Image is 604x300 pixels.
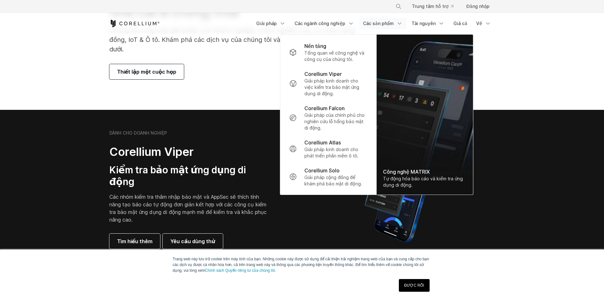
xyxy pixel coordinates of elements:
[304,71,342,77] font: Corellium Viper
[466,3,490,9] font: Đăng nhập
[383,176,463,188] font: Tự động hóa báo cáo và kiểm tra ứng dụng di động.
[284,38,373,66] a: Nền tảng Tổng quan về công nghệ và công cụ của chúng tôi.
[284,135,373,163] a: Corellium Atlas Giải pháp kinh doanh cho phát triển phần mềm ô tô.
[117,238,153,244] font: Tìm hiểu thêm
[109,20,160,27] a: Trang chủ Corellium
[109,234,160,249] a: Tìm hiểu thêm
[170,238,215,244] font: Yêu cầu dùng thử
[117,69,177,75] font: Thiết lập một cuộc họp
[383,169,430,175] font: Công nghệ MATRIX
[453,21,467,26] font: Giá cả
[304,175,362,186] font: Giải pháp cộng đồng để khám phá bảo mật di động.
[412,3,448,9] font: Trung tâm hỗ trợ
[304,112,365,130] font: Giải pháp của chính phủ cho nghiên cứu lỗ hổng bảo mật di động.
[304,43,326,49] font: Nền tảng
[256,21,277,26] font: Giải pháp
[304,78,359,96] font: Giải pháp kinh doanh cho việc kiểm tra bảo mật ứng dụng di động.
[173,257,429,273] font: Trang web này lưu trữ cookie trên máy tính của bạn. Những cookie này được sử dụng để cải thiện tr...
[295,21,345,26] font: Các ngành công nghiệp
[205,268,276,273] a: Chính sách Quyền riêng tư của chúng tôi.
[412,21,436,26] font: Tài nguyên
[304,105,345,111] font: Corellium Falcon
[388,1,495,12] div: Menu điều hướng
[377,35,473,195] img: Ma trận_WebNav_1x
[109,130,167,136] font: DÀNH CHO DOANH NGHIỆP
[252,18,495,29] div: Menu điều hướng
[363,21,394,26] font: Các sản phẩm
[284,66,373,101] a: Corellium Viper Giải pháp kinh doanh cho việc kiểm tra bảo mật ứng dụng di động.
[284,101,373,135] a: Corellium Falcon Giải pháp của chính phủ cho nghiên cứu lỗ hổng bảo mật di động.
[304,167,340,174] font: Corellium Solo
[284,163,373,191] a: Corellium Solo Giải pháp cộng đồng để khám phá bảo mật di động.
[399,279,430,292] a: ĐƯỢC RỒI
[109,164,246,188] font: Kiểm tra bảo mật ứng dụng di động
[109,145,194,159] font: Corellium Viper
[404,283,424,288] font: ĐƯỢC RỒI
[304,147,359,158] font: Giải pháp kinh doanh cho phát triển phần mềm ô tô.
[163,234,223,249] a: Yêu cầu dùng thử
[304,139,341,146] font: Corellium Atlas
[377,35,473,195] a: Công nghệ MATRIX Tự động hóa báo cáo và kiểm tra ứng dụng di động.
[109,26,355,53] font: Chúng tôi cung cấp giải pháp cho doanh nghiệp, nhóm nghiên cứu, cá nhân cộng đồng, IoT & Ô tô. Kh...
[476,21,482,26] font: Về
[109,64,184,79] a: Thiết lập một cuộc họp
[109,194,267,223] font: Các nhóm kiểm tra thâm nhập bảo mật và AppSec sẽ thích tính năng tạo báo cáo tự động đơn giản kết...
[304,50,364,62] font: Tổng quan về công nghệ và công cụ của chúng tôi.
[393,1,404,12] button: Tìm kiếm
